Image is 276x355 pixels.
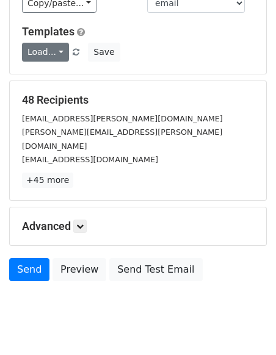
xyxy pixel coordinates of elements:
[22,155,158,164] small: [EMAIL_ADDRESS][DOMAIN_NAME]
[22,93,254,107] h5: 48 Recipients
[88,43,120,62] button: Save
[22,25,74,38] a: Templates
[22,43,69,62] a: Load...
[22,114,223,123] small: [EMAIL_ADDRESS][PERSON_NAME][DOMAIN_NAME]
[109,258,202,281] a: Send Test Email
[22,173,73,188] a: +45 more
[22,127,222,151] small: [PERSON_NAME][EMAIL_ADDRESS][PERSON_NAME][DOMAIN_NAME]
[53,258,106,281] a: Preview
[215,296,276,355] iframe: Chat Widget
[9,258,49,281] a: Send
[22,220,254,233] h5: Advanced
